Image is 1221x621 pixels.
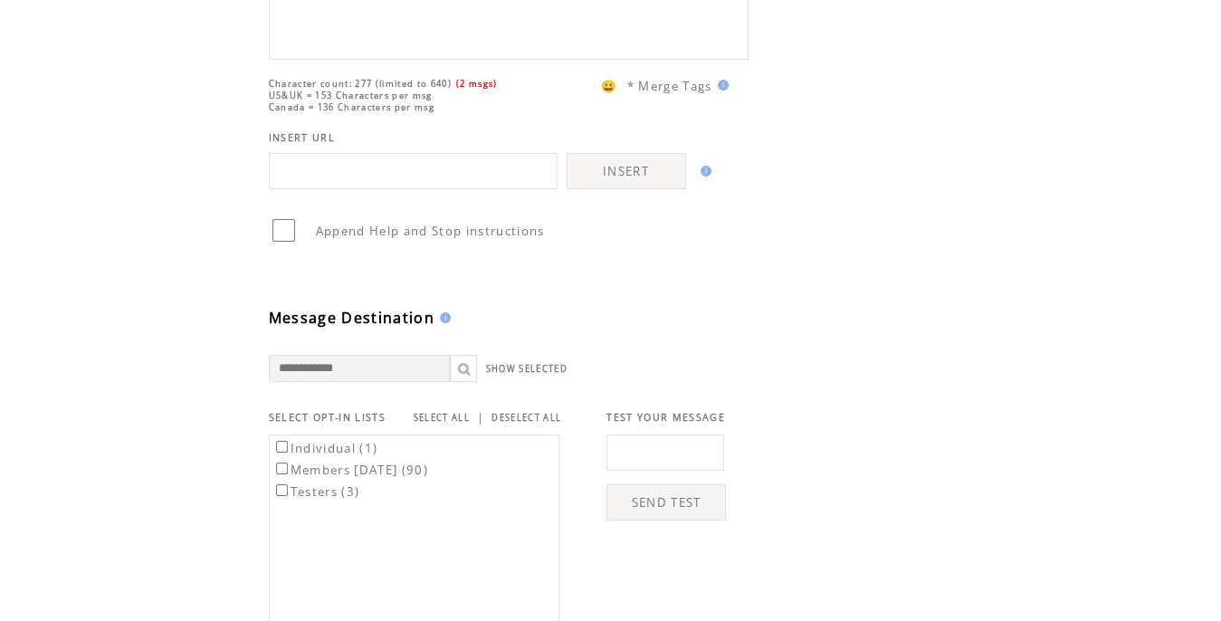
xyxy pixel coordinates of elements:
[567,153,686,189] a: INSERT
[269,411,386,424] span: SELECT OPT-IN LISTS
[269,131,335,144] span: INSERT URL
[606,484,726,521] a: SEND TEST
[456,78,498,90] span: (2 msgs)
[712,80,729,91] img: help.gif
[606,411,725,424] span: TEST YOUR MESSAGE
[627,78,712,94] span: * Merge Tags
[601,78,617,94] span: 😀
[434,312,451,323] img: help.gif
[272,440,378,456] label: Individual (1)
[269,78,452,90] span: Character count: 277 (limited to 640)
[276,463,288,474] input: Members [DATE] (90)
[486,363,568,375] a: SHOW SELECTED
[491,412,561,424] a: DESELECT ALL
[269,101,434,113] span: Canada = 136 Characters per msg
[316,223,545,239] span: Append Help and Stop instructions
[272,462,428,478] label: Members [DATE] (90)
[414,412,470,424] a: SELECT ALL
[276,441,288,453] input: Individual (1)
[272,483,360,500] label: Testers (3)
[477,409,484,425] span: |
[269,308,434,328] span: Message Destination
[695,166,711,177] img: help.gif
[269,90,433,101] span: US&UK = 153 Characters per msg
[276,484,288,496] input: Testers (3)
